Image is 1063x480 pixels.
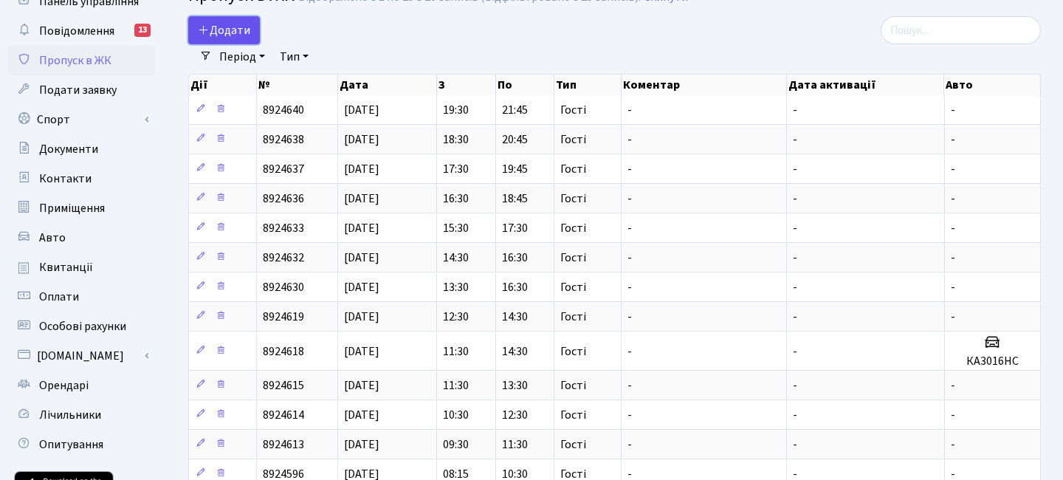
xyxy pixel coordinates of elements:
span: [DATE] [344,436,379,453]
th: Коментар [622,75,787,95]
span: 12:30 [443,309,469,325]
span: - [951,279,955,295]
span: [DATE] [344,407,379,423]
span: 17:30 [443,161,469,177]
span: Оплати [39,289,79,305]
span: 8924613 [263,436,304,453]
span: - [793,343,797,360]
span: 8924638 [263,131,304,148]
span: - [951,102,955,118]
span: Лічильники [39,407,101,423]
span: - [793,220,797,236]
a: Приміщення [7,193,155,223]
span: - [951,436,955,453]
span: Квитанції [39,259,93,275]
span: Подати заявку [39,82,117,98]
span: - [793,436,797,453]
span: - [627,250,632,266]
th: Авто [944,75,1041,95]
span: - [627,191,632,207]
span: 12:30 [502,407,528,423]
span: - [627,407,632,423]
span: 21:45 [502,102,528,118]
a: Квитанції [7,253,155,282]
span: - [793,377,797,394]
span: Додати [198,22,250,38]
a: Спорт [7,105,155,134]
span: [DATE] [344,250,379,266]
span: Гості [560,281,586,293]
span: Гості [560,163,586,175]
span: 20:45 [502,131,528,148]
span: - [951,309,955,325]
span: - [793,191,797,207]
a: Подати заявку [7,75,155,105]
span: Гості [560,380,586,391]
a: Період [213,44,271,69]
th: По [496,75,555,95]
span: 10:30 [443,407,469,423]
a: Документи [7,134,155,164]
span: 14:30 [443,250,469,266]
a: Оплати [7,282,155,312]
th: Дата [338,75,437,95]
a: Опитування [7,430,155,459]
span: 17:30 [502,220,528,236]
a: Повідомлення13 [7,16,155,46]
span: Особові рахунки [39,318,126,335]
a: Додати [188,16,260,44]
span: 8924630 [263,279,304,295]
span: - [793,279,797,295]
a: Орендарі [7,371,155,400]
span: 18:45 [502,191,528,207]
a: Особові рахунки [7,312,155,341]
span: - [793,250,797,266]
span: 11:30 [443,377,469,394]
span: 16:30 [443,191,469,207]
span: 19:45 [502,161,528,177]
span: 8924615 [263,377,304,394]
span: Контакти [39,171,92,187]
span: - [951,220,955,236]
span: 11:30 [502,436,528,453]
span: - [793,309,797,325]
span: - [627,131,632,148]
span: [DATE] [344,220,379,236]
span: Гості [560,252,586,264]
a: Авто [7,223,155,253]
span: Документи [39,141,98,157]
span: Гості [560,409,586,421]
span: - [627,220,632,236]
div: 13 [134,24,151,37]
span: Повідомлення [39,23,114,39]
th: № [257,75,338,95]
span: Гості [560,104,586,116]
span: 14:30 [502,309,528,325]
span: 15:30 [443,220,469,236]
span: Гості [560,222,586,234]
span: [DATE] [344,279,379,295]
span: 18:30 [443,131,469,148]
span: [DATE] [344,161,379,177]
th: Дата активації [787,75,945,95]
span: [DATE] [344,102,379,118]
span: 14:30 [502,343,528,360]
span: 13:30 [502,377,528,394]
span: 09:30 [443,436,469,453]
span: Гості [560,311,586,323]
span: 8924637 [263,161,304,177]
span: - [627,377,632,394]
a: Пропуск в ЖК [7,46,155,75]
span: - [793,161,797,177]
span: [DATE] [344,343,379,360]
span: - [627,309,632,325]
span: Орендарі [39,377,89,394]
span: [DATE] [344,131,379,148]
span: 8924618 [263,343,304,360]
span: - [627,436,632,453]
span: Приміщення [39,200,105,216]
span: - [793,102,797,118]
span: - [951,377,955,394]
th: Дії [189,75,257,95]
span: 8924636 [263,191,304,207]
